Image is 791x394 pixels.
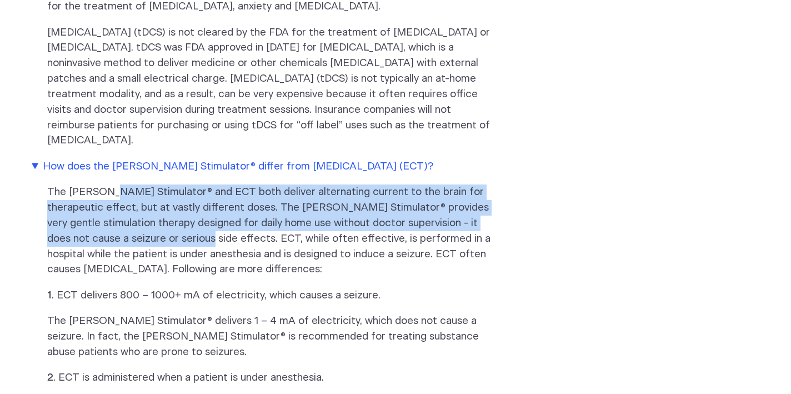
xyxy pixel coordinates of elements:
p: . ECT is administered when a patient is under anesthesia. [47,370,500,386]
p: The [PERSON_NAME] Stimulator® and ECT both deliver alternating current to the brain for therapeut... [47,184,500,277]
strong: 2 [47,372,53,383]
p: [MEDICAL_DATA] (tDCS) is not cleared by the FDA for the treatment of [MEDICAL_DATA] or [MEDICAL_D... [47,25,500,149]
p: . ECT delivers 800 – 1000+ mA of electricity, which causes a seizure. [47,288,500,303]
summary: How does the [PERSON_NAME] Stimulator® differ from [MEDICAL_DATA] (ECT)? [32,159,498,174]
p: The [PERSON_NAME] Stimulator® delivers 1 – 4 mA of electricity, which does not cause a seizure. I... [47,313,500,360]
strong: 1 [47,290,52,301]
